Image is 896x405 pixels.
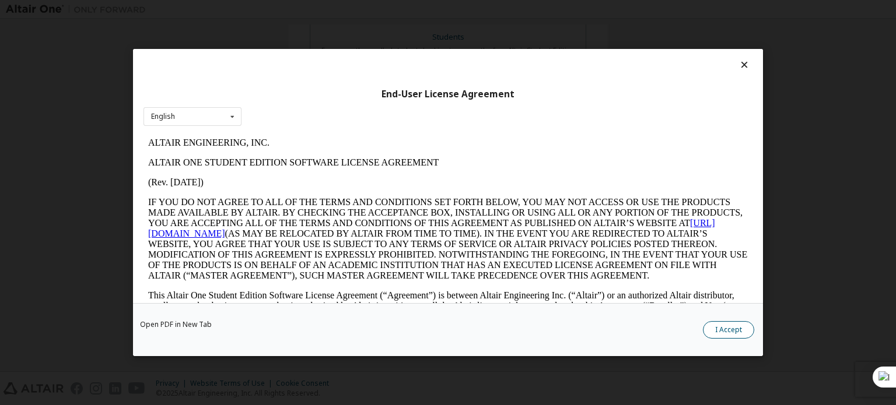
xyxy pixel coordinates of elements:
[151,113,175,120] div: English
[5,157,604,199] p: This Altair One Student Edition Software License Agreement (“Agreement”) is between Altair Engine...
[703,321,754,339] button: I Accept
[5,64,604,148] p: IF YOU DO NOT AGREE TO ALL OF THE TERMS AND CONDITIONS SET FORTH BELOW, YOU MAY NOT ACCESS OR USE...
[143,89,752,100] div: End-User License Agreement
[5,5,604,15] p: ALTAIR ENGINEERING, INC.
[140,321,212,328] a: Open PDF in New Tab
[5,85,572,105] a: [URL][DOMAIN_NAME]
[5,24,604,35] p: ALTAIR ONE STUDENT EDITION SOFTWARE LICENSE AGREEMENT
[5,44,604,55] p: (Rev. [DATE])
